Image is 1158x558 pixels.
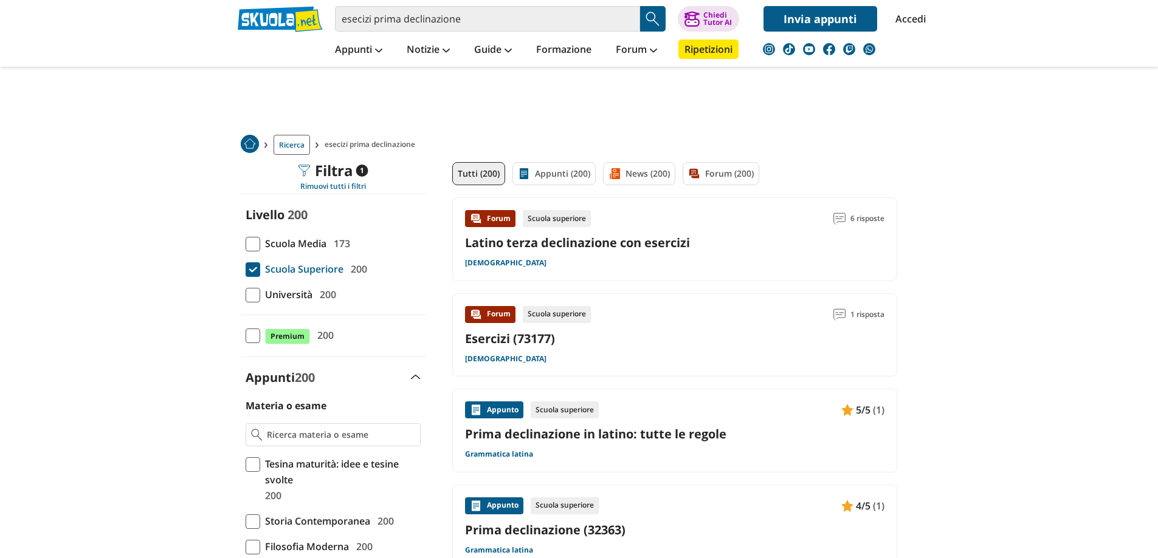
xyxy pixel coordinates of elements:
[803,43,815,55] img: youtube
[783,43,795,55] img: tiktok
[241,135,259,155] a: Home
[895,6,921,32] a: Accedi
[471,39,515,61] a: Guide
[470,500,482,512] img: Appunti contenuto
[512,162,596,185] a: Appunti (200)
[332,39,385,61] a: Appunti
[703,12,732,26] div: Chiedi Tutor AI
[260,236,326,251] span: Scuola Media
[850,210,884,227] span: 6 risposte
[640,6,666,32] button: Search Button
[241,182,426,191] div: Rimuovi tutti i filtri
[841,500,853,512] img: Appunti contenuto
[246,369,315,386] label: Appunti
[404,39,453,61] a: Notizie
[465,354,546,364] a: [DEMOGRAPHIC_DATA]
[465,449,533,459] a: Grammatica latina
[644,10,662,28] img: Cerca appunti, riassunti o versioni
[856,498,870,514] span: 4/5
[325,135,420,155] span: esecizi prima declinazione
[518,168,530,180] img: Appunti filtro contenuto
[452,162,505,185] a: Tutti (200)
[465,497,523,514] div: Appunto
[288,206,308,223] span: 200
[295,369,315,386] span: 200
[356,165,368,177] span: 1
[873,402,884,418] span: (1)
[603,162,675,185] a: News (200)
[683,162,759,185] a: Forum (200)
[335,6,640,32] input: Cerca appunti, riassunti o versioni
[298,165,310,177] img: Filtra filtri mobile
[465,426,884,442] a: Prima declinazione in latino: tutte le regole
[411,375,421,379] img: Apri e chiudi sezione
[763,6,877,32] a: Invia appunti
[241,135,259,153] img: Home
[533,39,595,61] a: Formazione
[373,513,394,529] span: 200
[267,429,415,441] input: Ricerca materia o esame
[260,488,281,503] span: 200
[260,261,343,277] span: Scuola Superiore
[465,234,690,251] a: Latino terza declinazione con esercizi
[850,306,884,323] span: 1 risposta
[346,261,367,277] span: 200
[841,404,853,416] img: Appunti contenuto
[531,401,599,418] div: Scuola superiore
[465,401,523,418] div: Appunto
[523,306,591,323] div: Scuola superiore
[260,287,312,302] span: Università
[465,522,884,538] a: Prima declinazione (32363)
[470,213,482,225] img: Forum contenuto
[351,539,373,554] span: 200
[470,404,482,416] img: Appunti contenuto
[873,498,884,514] span: (1)
[246,399,326,412] label: Materia o esame
[260,456,421,488] span: Tesina maturità: idee e tesine svolte
[251,429,263,441] img: Ricerca materia o esame
[465,330,555,347] a: Esercizi (73177)
[246,206,284,223] label: Livello
[274,135,310,155] a: Ricerca
[833,213,846,225] img: Commenti lettura
[329,236,350,251] span: 173
[833,308,846,321] img: Commenti lettura
[465,545,533,555] a: Grammatica latina
[863,43,875,55] img: WhatsApp
[523,210,591,227] div: Scuola superiore
[465,258,546,268] a: [DEMOGRAPHIC_DATA]
[465,210,515,227] div: Forum
[470,308,482,321] img: Forum contenuto
[260,513,370,529] span: Storia Contemporanea
[315,287,336,302] span: 200
[531,497,599,514] div: Scuola superiore
[843,43,855,55] img: twitch
[465,306,515,323] div: Forum
[688,168,700,180] img: Forum filtro contenuto
[312,327,334,343] span: 200
[608,168,621,180] img: News filtro contenuto
[678,6,739,32] button: ChiediTutor AI
[856,402,870,418] span: 5/5
[763,43,775,55] img: instagram
[298,162,368,179] div: Filtra
[613,39,660,61] a: Forum
[265,328,310,344] span: Premium
[823,43,835,55] img: facebook
[260,539,349,554] span: Filosofia Moderna
[678,39,739,59] a: Ripetizioni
